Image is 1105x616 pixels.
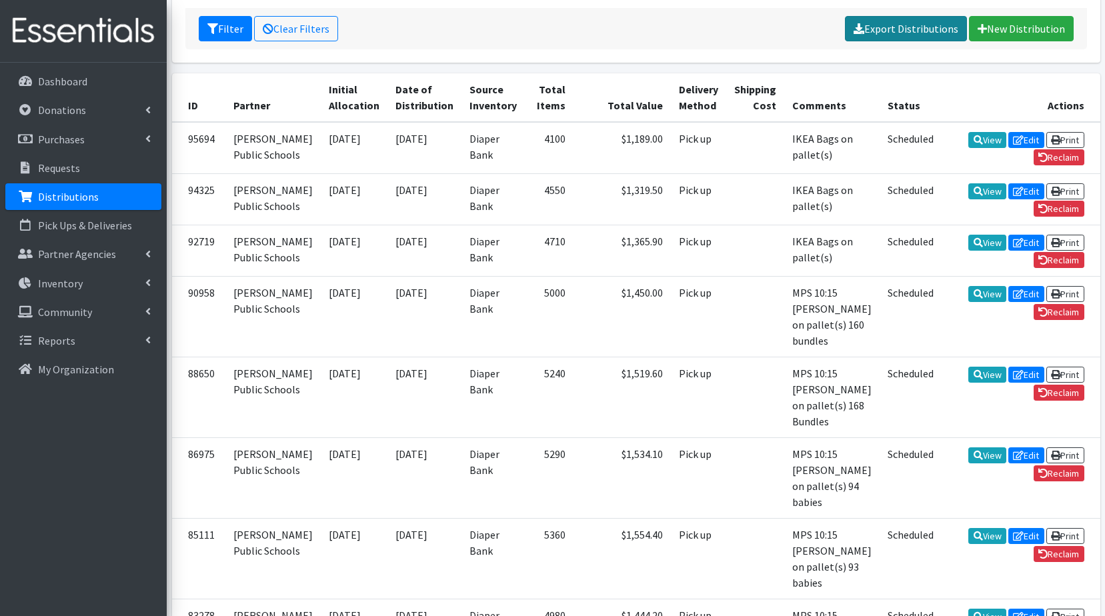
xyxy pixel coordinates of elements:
a: View [968,183,1006,199]
td: Diaper Bank [461,173,525,225]
td: Pick up [671,225,726,277]
td: [PERSON_NAME] Public Schools [225,122,321,174]
td: [DATE] [387,277,461,357]
a: Donations [5,97,161,123]
a: Edit [1008,367,1044,383]
a: New Distribution [969,16,1074,41]
a: Partner Agencies [5,241,161,267]
th: Source Inventory [461,73,525,122]
a: View [968,528,1006,544]
p: Inventory [38,277,83,290]
a: Export Distributions [845,16,967,41]
td: Pick up [671,519,726,599]
th: Total Items [525,73,574,122]
td: Pick up [671,122,726,174]
a: Print [1046,528,1084,544]
a: Purchases [5,126,161,153]
td: Pick up [671,173,726,225]
td: [DATE] [387,225,461,277]
td: 4100 [525,122,574,174]
td: Scheduled [880,357,942,438]
td: [DATE] [321,357,387,438]
th: Delivery Method [671,73,726,122]
a: Print [1046,367,1084,383]
td: 95694 [172,122,225,174]
td: [DATE] [387,438,461,519]
a: Reports [5,327,161,354]
p: My Organization [38,363,114,376]
td: Scheduled [880,277,942,357]
a: Print [1046,447,1084,463]
img: HumanEssentials [5,9,161,53]
a: Requests [5,155,161,181]
td: $1,554.40 [574,519,671,599]
td: [PERSON_NAME] Public Schools [225,225,321,277]
p: Reports [38,334,75,347]
td: Pick up [671,357,726,438]
td: [PERSON_NAME] Public Schools [225,173,321,225]
td: 4710 [525,225,574,277]
th: Actions [942,73,1100,122]
a: Pick Ups & Deliveries [5,212,161,239]
th: Initial Allocation [321,73,387,122]
td: Pick up [671,438,726,519]
td: $1,450.00 [574,277,671,357]
td: Scheduled [880,519,942,599]
a: Edit [1008,286,1044,302]
td: [DATE] [387,357,461,438]
a: View [968,132,1006,148]
a: Clear Filters [254,16,338,41]
th: Partner [225,73,321,122]
a: Distributions [5,183,161,210]
td: [DATE] [321,519,387,599]
p: Distributions [38,190,99,203]
p: Purchases [38,133,85,146]
td: IKEA Bags on pallet(s) [784,173,880,225]
p: Pick Ups & Deliveries [38,219,132,232]
th: Comments [784,73,880,122]
td: 94325 [172,173,225,225]
th: Date of Distribution [387,73,461,122]
a: Edit [1008,447,1044,463]
a: Print [1046,235,1084,251]
td: 5360 [525,519,574,599]
td: IKEA Bags on pallet(s) [784,225,880,277]
p: Partner Agencies [38,247,116,261]
a: Edit [1008,528,1044,544]
a: Community [5,299,161,325]
a: Dashboard [5,68,161,95]
td: $1,519.60 [574,357,671,438]
td: [PERSON_NAME] Public Schools [225,277,321,357]
td: $1,319.50 [574,173,671,225]
td: Diaper Bank [461,277,525,357]
a: View [968,235,1006,251]
td: IKEA Bags on pallet(s) [784,122,880,174]
a: My Organization [5,356,161,383]
td: Scheduled [880,173,942,225]
a: Print [1046,286,1084,302]
td: Scheduled [880,438,942,519]
th: Status [880,73,942,122]
td: 90958 [172,277,225,357]
td: [DATE] [387,519,461,599]
td: $1,534.10 [574,438,671,519]
td: $1,189.00 [574,122,671,174]
td: [DATE] [321,225,387,277]
a: Edit [1008,132,1044,148]
a: Print [1046,132,1084,148]
td: MPS 10:15 [PERSON_NAME] on pallet(s) 168 Bundles [784,357,880,438]
button: Filter [199,16,252,41]
td: 5290 [525,438,574,519]
td: 86975 [172,438,225,519]
p: Donations [38,103,86,117]
td: MPS 10:15 [PERSON_NAME] on pallet(s) 93 babies [784,519,880,599]
td: MPS 10:15 [PERSON_NAME] on pallet(s) 160 bundles [784,277,880,357]
a: View [968,367,1006,383]
a: Reclaim [1034,465,1084,481]
a: View [968,286,1006,302]
a: Reclaim [1034,385,1084,401]
td: Diaper Bank [461,438,525,519]
p: Requests [38,161,80,175]
a: Reclaim [1034,546,1084,562]
td: [DATE] [387,173,461,225]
